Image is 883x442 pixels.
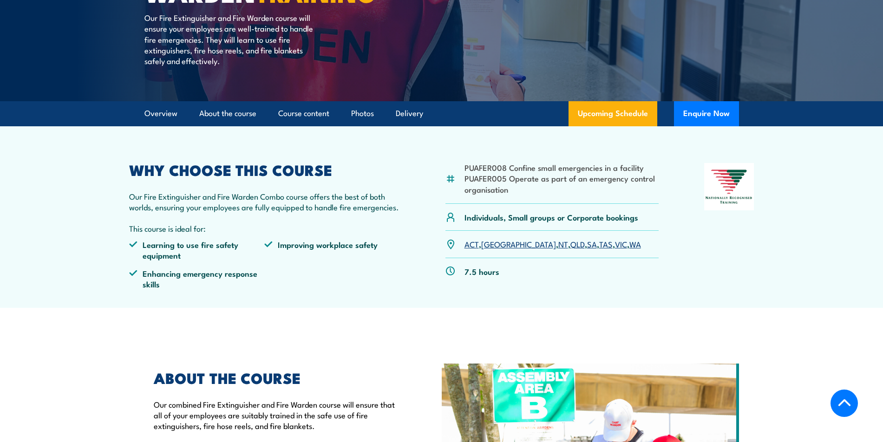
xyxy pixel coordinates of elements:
[154,399,399,431] p: Our combined Fire Extinguisher and Fire Warden course will ensure that all of your employees are ...
[464,238,479,249] a: ACT
[569,101,657,126] a: Upcoming Schedule
[129,268,265,290] li: Enhancing emergency response skills
[464,173,659,195] li: PUAFER005 Operate as part of an emergency control organisation
[129,223,400,234] p: This course is ideal for:
[129,239,265,261] li: Learning to use fire safety equipment
[396,101,423,126] a: Delivery
[144,12,314,66] p: Our Fire Extinguisher and Fire Warden course will ensure your employees are well-trained to handl...
[144,101,177,126] a: Overview
[704,163,754,210] img: Nationally Recognised Training logo.
[629,238,641,249] a: WA
[570,238,585,249] a: QLD
[154,371,399,384] h2: ABOUT THE COURSE
[587,238,597,249] a: SA
[351,101,374,126] a: Photos
[129,163,400,176] h2: WHY CHOOSE THIS COURSE
[615,238,627,249] a: VIC
[599,238,613,249] a: TAS
[264,239,400,261] li: Improving workplace safety
[464,162,659,173] li: PUAFER008 Confine small emergencies in a facility
[464,266,499,277] p: 7.5 hours
[674,101,739,126] button: Enquire Now
[199,101,256,126] a: About the course
[481,238,556,249] a: [GEOGRAPHIC_DATA]
[464,212,638,222] p: Individuals, Small groups or Corporate bookings
[464,239,641,249] p: , , , , , , ,
[558,238,568,249] a: NT
[278,101,329,126] a: Course content
[129,191,400,213] p: Our Fire Extinguisher and Fire Warden Combo course offers the best of both worlds, ensuring your ...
